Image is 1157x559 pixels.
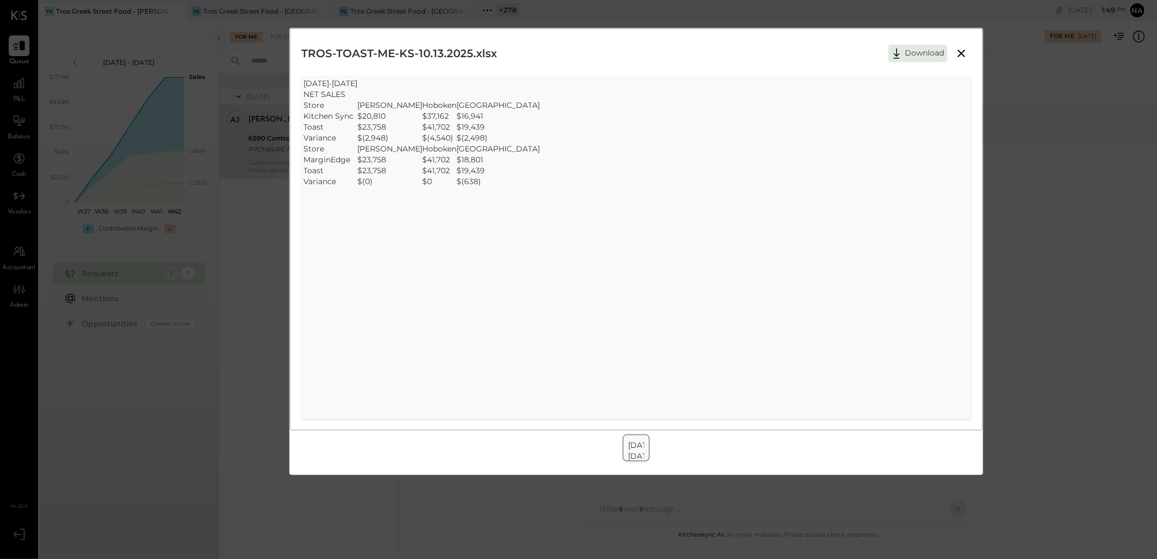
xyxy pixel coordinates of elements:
[303,111,357,121] td: Kitchen Sync
[303,176,357,187] td: Variance
[357,176,422,187] td: $(0)
[422,176,456,187] td: $0
[456,111,540,121] td: $16,941
[456,121,540,132] td: $19,439
[303,89,357,100] td: NET SALES
[456,165,540,176] td: $19,439
[628,440,675,461] td: [DATE]-[DATE]
[303,121,357,132] td: Toast
[456,132,540,143] td: $(2,498)
[422,143,456,154] td: Hoboken
[303,78,357,89] td: [DATE]-[DATE]
[357,100,422,111] td: [PERSON_NAME]
[888,45,947,62] button: Download
[303,143,357,154] td: Store
[357,154,422,165] td: $23,758
[456,176,540,187] td: $(638)
[303,100,357,111] td: Store
[357,165,422,176] td: $23,758
[422,111,456,121] td: $37,162
[357,121,422,132] td: $23,758
[357,132,422,143] td: $(2,948)
[422,154,456,165] td: $41,702
[301,40,497,67] h2: TROS-TOAST-ME-KS-10.13.2025.xlsx
[456,143,540,154] td: [GEOGRAPHIC_DATA]
[456,154,540,165] td: $18,801
[422,100,456,111] td: Hoboken
[357,143,422,154] td: [PERSON_NAME]
[456,100,540,111] td: [GEOGRAPHIC_DATA]
[422,132,456,143] td: $(4,540)
[303,154,357,165] td: MarginEdge
[303,132,357,143] td: Variance
[422,165,456,176] td: $41,702
[357,111,422,121] td: $20,810
[422,121,456,132] td: $41,702
[303,165,357,176] td: Toast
